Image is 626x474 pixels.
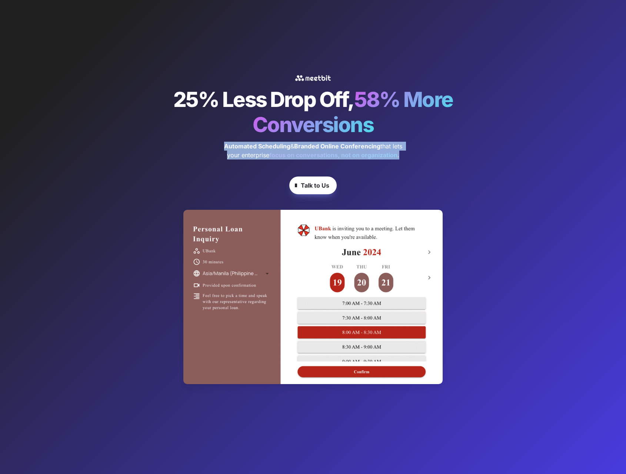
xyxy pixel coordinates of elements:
[301,182,329,189] strong: Talk to Us
[289,177,337,194] button: Talk to Us
[253,87,460,137] span: 58% More Conversions
[289,173,337,198] a: Talk to Us
[173,87,354,112] span: 25% Less Drop Off,
[290,142,294,150] span: &
[397,151,399,159] span: .
[294,142,380,150] strong: Branded Online Conferencing
[269,151,397,159] strong: focus on conversations, not on organization
[224,142,290,150] strong: Automated Scheduling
